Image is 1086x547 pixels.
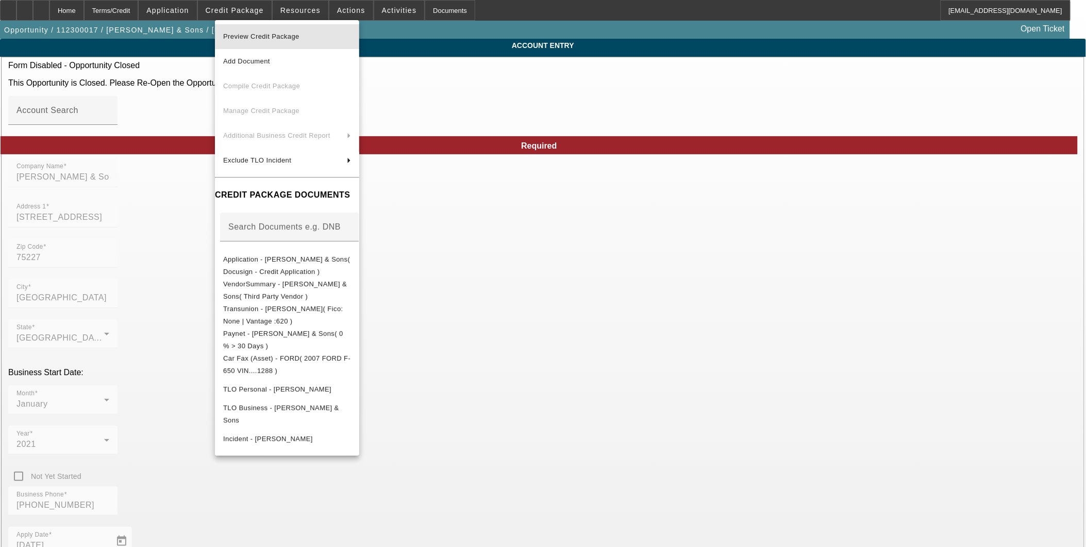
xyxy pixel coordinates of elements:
button: Transunion - Ifeacho, Louis( Fico: None | Vantage :620 ) [215,302,359,327]
span: Preview Credit Package [223,33,299,40]
span: TLO Personal - [PERSON_NAME] [223,385,331,393]
span: VendorSummary - [PERSON_NAME] & Sons( Third Party Vendor ) [223,280,347,300]
button: Car Fax (Asset) - FORD( 2007 FORD F-650 VIN....1288 ) [215,352,359,377]
h4: CREDIT PACKAGE DOCUMENTS [215,189,359,201]
button: VendorSummary - Louis Ifeacho & Sons( Third Party Vendor ) [215,278,359,302]
span: Car Fax (Asset) - FORD( 2007 FORD F-650 VIN....1288 ) [223,354,350,374]
span: Add Document [223,57,270,65]
span: Incident - [PERSON_NAME] [223,435,313,442]
button: Paynet - Louis Ifeacho & Sons( 0 % > 30 Days ) [215,327,359,352]
span: Application - [PERSON_NAME] & Sons( Docusign - Credit Application ) [223,255,350,275]
span: Exclude TLO Incident [223,156,291,164]
span: TLO Business - [PERSON_NAME] & Sons [223,404,339,424]
button: Incident - Ifeacho, Louis [215,426,359,451]
button: Application - Louis Ifeacho & Sons( Docusign - Credit Application ) [215,253,359,278]
span: Paynet - [PERSON_NAME] & Sons( 0 % > 30 Days ) [223,329,343,349]
button: TLO Personal - Ifeacho, Louis [215,377,359,401]
mat-label: Search Documents e.g. DNB [228,222,341,231]
button: TLO Business - Louis Ifeacho & Sons [215,401,359,426]
span: Transunion - [PERSON_NAME]( Fico: None | Vantage :620 ) [223,304,343,325]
